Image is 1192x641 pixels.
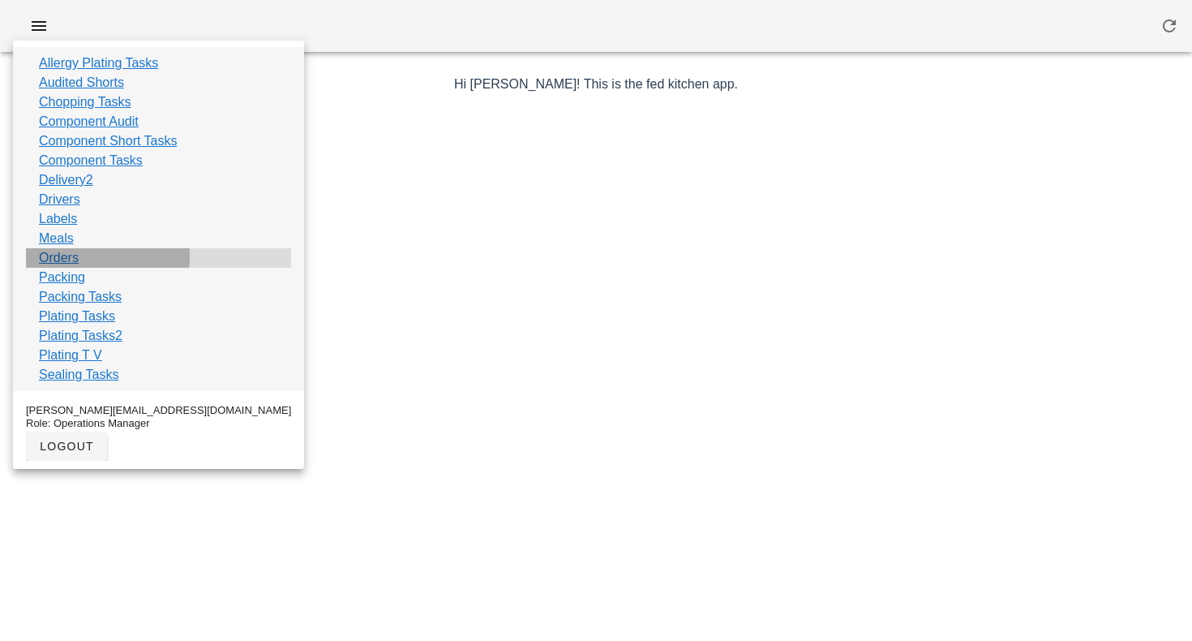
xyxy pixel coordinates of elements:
[39,248,79,268] a: Orders
[26,432,107,461] button: logout
[39,307,115,326] a: Plating Tasks
[39,326,122,346] a: Plating Tasks2
[39,346,102,365] a: Plating T V
[39,440,94,453] span: logout
[39,54,158,73] a: Allergy Plating Tasks
[39,209,77,229] a: Labels
[26,404,291,417] div: [PERSON_NAME][EMAIL_ADDRESS][DOMAIN_NAME]
[39,190,80,209] a: Drivers
[39,73,124,92] a: Audited Shorts
[39,229,74,248] a: Meals
[39,268,85,287] a: Packing
[39,131,177,151] a: Component Short Tasks
[39,170,93,190] a: Delivery2
[39,365,118,385] a: Sealing Tasks
[39,112,139,131] a: Component Audit
[39,92,131,112] a: Chopping Tasks
[26,417,291,430] div: Role: Operations Manager
[39,151,143,170] a: Component Tasks
[126,75,1067,94] p: Hi [PERSON_NAME]! This is the fed kitchen app.
[39,287,122,307] a: Packing Tasks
